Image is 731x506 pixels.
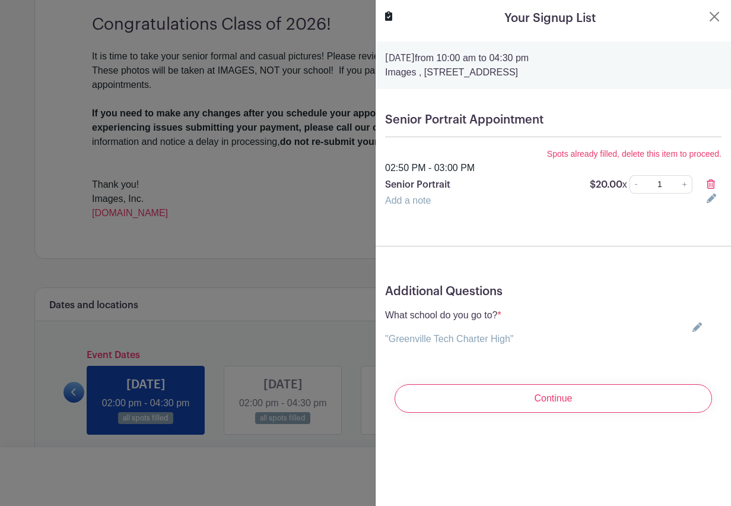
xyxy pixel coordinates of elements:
[385,113,722,127] h5: Senior Portrait Appointment
[385,178,576,192] p: Senior Portrait
[622,179,627,189] span: x
[385,284,722,299] h5: Additional Questions
[378,161,729,175] div: 02:50 PM - 03:00 PM
[385,53,415,63] strong: [DATE]
[385,308,514,322] p: What school do you go to?
[707,10,722,24] button: Close
[630,175,643,194] a: -
[385,51,722,65] p: from 10:00 am to 04:30 pm
[385,334,514,344] a: "Greenville Tech Charter High"
[385,65,722,80] p: Images , [STREET_ADDRESS]
[385,195,431,205] a: Add a note
[395,384,712,413] input: Continue
[547,149,722,159] small: Spots already filled, delete this item to proceed.
[678,175,692,194] a: +
[504,10,596,27] h5: Your Signup List
[590,178,627,192] p: $20.00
